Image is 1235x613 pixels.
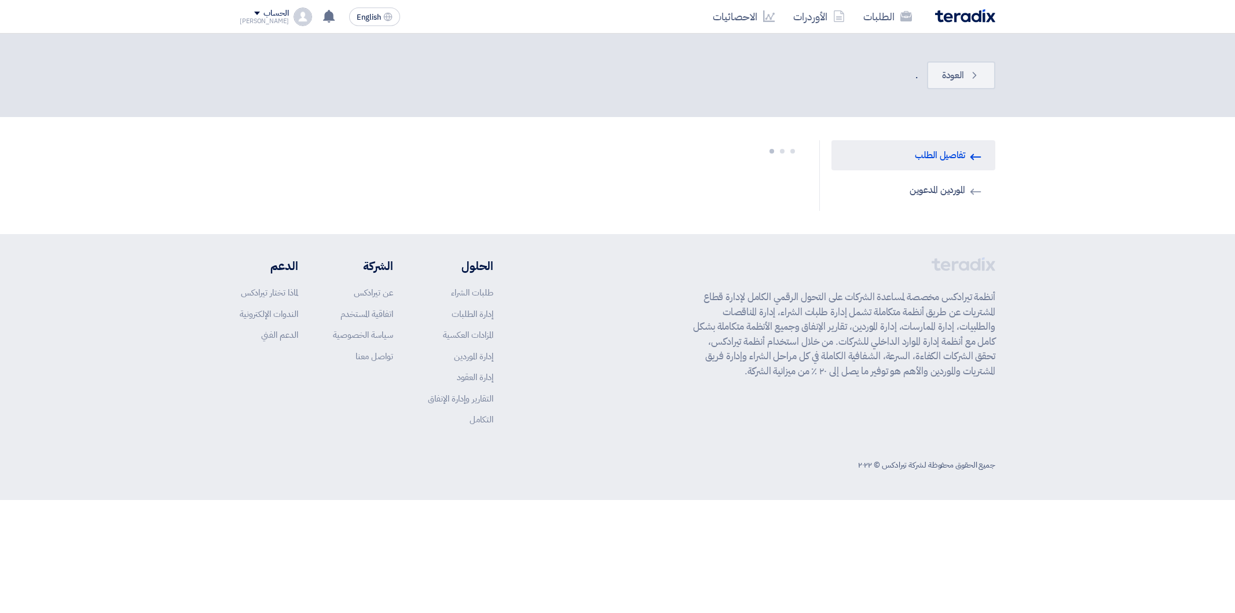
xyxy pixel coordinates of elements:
a: الأوردرات [784,3,854,30]
li: الشركة [333,257,393,275]
li: الدعم [240,257,298,275]
a: العودة [927,61,995,89]
div: جميع الحقوق محفوظة لشركة تيرادكس © ٢٠٢٢ [858,459,995,471]
a: إدارة الموردين [454,350,493,363]
li: الحلول [428,257,493,275]
img: profile_test.png [294,8,312,26]
a: سياسة الخصوصية [333,329,393,341]
a: طلبات الشراء [451,286,493,299]
button: English [349,8,400,26]
a: التقارير وإدارة الإنفاق [428,392,493,405]
div: . [240,57,995,94]
a: لماذا تختار تيرادكس [241,286,298,299]
a: اتفاقية المستخدم [340,308,393,320]
a: التكامل [470,413,493,426]
a: الندوات الإلكترونية [240,308,298,320]
span: العودة [942,68,964,82]
a: تواصل معنا [356,350,393,363]
div: [PERSON_NAME] [240,18,289,24]
div: الحساب [263,9,288,19]
span: English [357,13,381,21]
a: إدارة العقود [457,371,493,384]
a: الطلبات [854,3,921,30]
a: الاحصائيات [703,3,784,30]
a: المزادات العكسية [443,329,493,341]
a: إدارة الطلبات [452,308,493,320]
a: تفاصيل الطلب [831,140,995,170]
img: Teradix logo [935,9,995,23]
a: الدعم الفني [261,329,298,341]
p: أنظمة تيرادكس مخصصة لمساعدة الشركات على التحول الرقمي الكامل لإدارة قطاع المشتريات عن طريق أنظمة ... [693,290,995,378]
a: الموردين المدعوين [831,175,995,205]
a: عن تيرادكس [354,286,393,299]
